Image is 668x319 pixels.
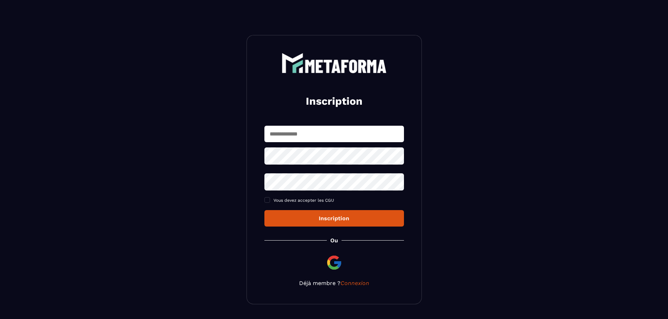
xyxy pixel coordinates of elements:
button: Inscription [264,210,404,227]
h2: Inscription [273,94,396,108]
img: google [326,254,343,271]
span: Vous devez accepter les CGU [274,198,334,203]
div: Inscription [270,215,398,222]
p: Ou [330,237,338,244]
p: Déjà membre ? [264,280,404,286]
img: logo [282,53,387,73]
a: logo [264,53,404,73]
a: Connexion [340,280,369,286]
